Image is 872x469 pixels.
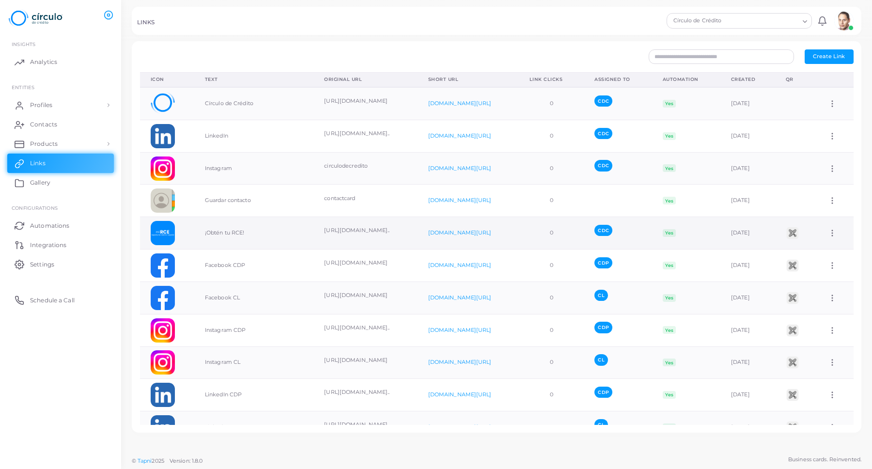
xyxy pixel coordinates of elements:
[805,49,854,64] button: Create Link
[428,391,492,398] a: [DOMAIN_NAME][URL]
[663,391,676,399] span: Yes
[788,455,861,464] span: Business cards. Reinvented.
[720,314,775,346] td: [DATE]
[30,178,50,187] span: Gallery
[7,235,114,254] a: Integrations
[519,87,584,120] td: 0
[194,346,313,379] td: Instagram CL
[594,419,607,430] span: CL
[663,294,676,302] span: Yes
[594,128,612,139] span: CDC
[831,11,856,31] a: avatar
[9,9,62,27] img: logo
[7,154,114,173] a: Links
[785,226,800,240] img: qr2.png
[720,379,775,411] td: [DATE]
[519,185,584,217] td: 0
[7,134,114,154] a: Products
[30,241,66,250] span: Integrations
[519,411,584,444] td: 0
[663,132,676,140] span: Yes
[132,457,202,465] span: ©
[785,355,800,370] img: qr2.png
[324,194,406,203] p: contactcard
[785,323,800,338] img: qr2.png
[151,92,175,116] img: sZAC9dBBc2riUwRzgEfm0RLqhRTqFhR3-1702658574033.png
[151,350,175,375] img: instagram.png
[151,286,175,310] img: facebook.png
[594,290,607,301] span: CL
[663,229,676,237] span: Yes
[428,165,492,172] a: [DOMAIN_NAME][URL]
[720,250,775,282] td: [DATE]
[720,281,775,314] td: [DATE]
[720,120,775,152] td: [DATE]
[30,120,57,129] span: Contacts
[663,423,676,431] span: Yes
[594,354,607,365] span: CL
[151,415,175,439] img: linkedin.png
[519,217,584,250] td: 0
[324,129,406,138] p: [URL][DOMAIN_NAME]..
[30,221,69,230] span: Automations
[720,346,775,379] td: [DATE]
[667,13,812,29] div: Search for option
[594,160,612,171] span: CDC
[151,156,175,181] img: instagram.png
[663,100,676,108] span: Yes
[194,314,313,346] td: Instagram CDP
[7,173,114,192] a: Gallery
[194,250,313,282] td: Facebook CDP
[138,457,152,464] a: Tapni
[743,16,799,26] input: Search for option
[720,185,775,217] td: [DATE]
[594,322,612,333] span: CDP
[817,72,853,87] th: Action
[194,185,313,217] td: Guardar contacto
[12,41,35,47] span: INSIGHTS
[151,318,175,343] img: instagram.png
[324,97,406,105] p: [URL][DOMAIN_NAME]
[7,290,114,310] a: Schedule a Call
[519,152,584,185] td: 0
[519,379,584,411] td: 0
[324,324,406,332] p: [URL][DOMAIN_NAME]..
[30,58,57,66] span: Analytics
[672,16,742,26] span: Círculo de Crédito
[205,76,303,83] div: Text
[428,359,492,365] a: [DOMAIN_NAME][URL]
[324,226,406,234] p: [URL][DOMAIN_NAME]..
[324,291,406,299] p: [URL][DOMAIN_NAME]
[428,229,492,236] a: [DOMAIN_NAME][URL]
[594,95,612,107] span: CDC
[731,76,764,83] div: Created
[720,87,775,120] td: [DATE]
[194,281,313,314] td: Facebook CL
[137,19,155,26] h5: LINKS
[519,346,584,379] td: 0
[324,388,406,396] p: [URL][DOMAIN_NAME]..
[151,76,184,83] div: Icon
[151,383,175,407] img: linkedin.png
[813,53,845,60] span: Create Link
[663,359,676,366] span: Yes
[170,457,203,464] span: Version: 1.8.0
[663,197,676,204] span: Yes
[594,76,641,83] div: Assigned To
[152,457,164,465] span: 2025
[594,387,612,398] span: CDP
[428,76,508,83] div: Short URL
[663,76,710,83] div: Automation
[324,76,406,83] div: Original URL
[194,411,313,444] td: LinkedIn
[7,254,114,274] a: Settings
[428,197,492,203] a: [DOMAIN_NAME][URL]
[151,124,175,148] img: linkedin.png
[151,221,175,245] img: bggxrvOxpIg7Rwp1QZlPfLgWJ1LjgpzU-1706028589240.png
[194,217,313,250] td: ¡Obtén tu RCE!
[428,100,492,107] a: [DOMAIN_NAME][URL]
[194,379,313,411] td: LinkedIn CDP
[7,115,114,134] a: Contacts
[428,294,492,301] a: [DOMAIN_NAME][URL]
